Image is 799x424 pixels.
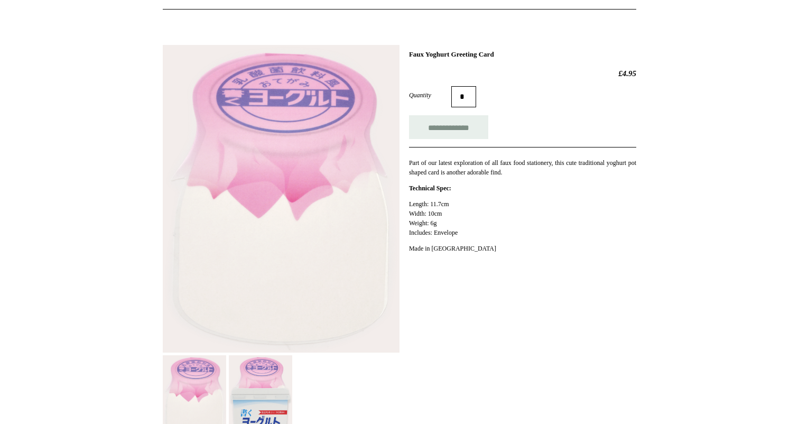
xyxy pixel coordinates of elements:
[409,50,636,59] h1: Faux Yoghurt Greeting Card
[409,199,636,237] p: Length: 11.7cm Width: 10cm Weight: 6g Includes: Envelope
[409,90,451,100] label: Quantity
[409,244,636,253] p: Made in [GEOGRAPHIC_DATA]
[409,158,636,177] p: Part of our latest exploration of all faux food stationery, this cute traditional yoghurt pot sha...
[409,69,636,78] h2: £4.95
[163,45,400,353] img: Faux Yoghurt Greeting Card
[409,185,451,192] strong: Technical Spec:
